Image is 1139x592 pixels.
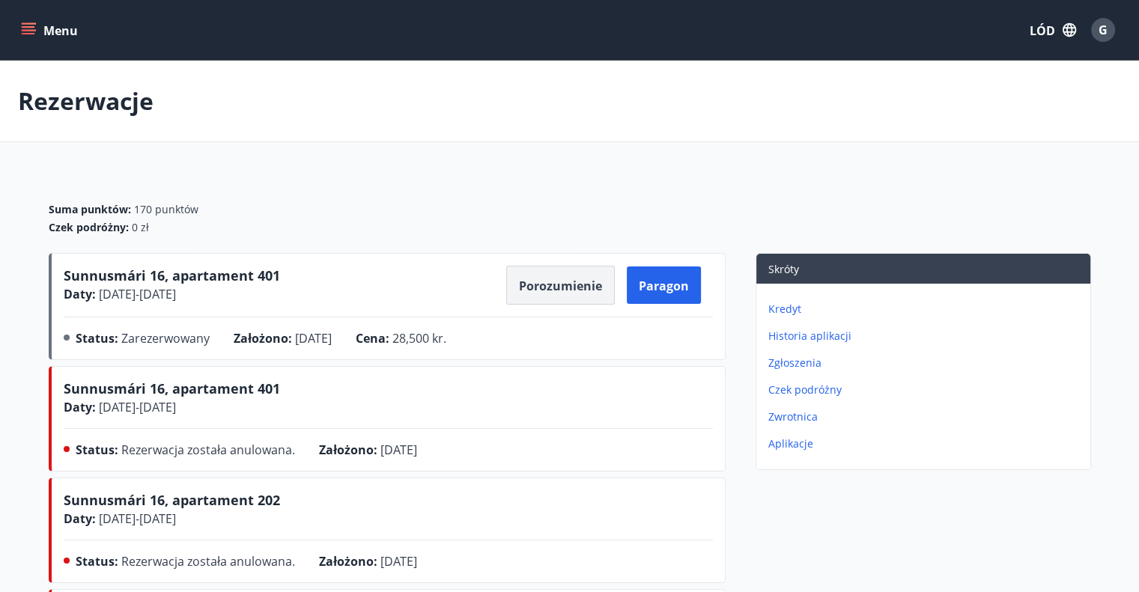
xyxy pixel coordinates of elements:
button: LÓD [1024,16,1082,44]
font: Kredyt [768,302,801,316]
font: : [115,442,118,458]
font: Menu [43,22,78,39]
font: Daty [64,286,92,302]
font: - [136,286,139,302]
font: Zgłoszenia [768,355,821,370]
font: [DATE] [139,286,176,302]
font: LÓD [1030,22,1055,39]
font: Sunnusmári 16, apartament 202 [64,491,280,509]
font: Daty [64,399,92,415]
font: Zarezerwowany [121,330,210,347]
font: Cena [356,330,386,347]
font: Porozumienie [519,278,602,294]
font: Sunnusmári 16, apartament 401 [64,379,280,397]
font: : [92,286,96,302]
font: 170 [134,202,152,216]
button: Paragon [627,266,701,304]
font: Suma punktów [49,202,128,216]
font: Aplikacje [768,436,813,451]
font: Założono [319,442,374,458]
font: [DATE] [139,510,176,527]
font: Historia aplikacji [768,329,851,343]
font: Założono [234,330,288,347]
font: [DATE] [99,510,136,527]
font: G [1099,22,1108,38]
font: : [374,553,377,570]
font: [DATE] [99,286,136,302]
font: 28,500 kr. [392,330,446,347]
font: [DATE] [295,330,332,347]
font: [DATE] [380,442,417,458]
font: [DATE] [380,553,417,570]
font: Rezerwacja została anulowana. [121,553,295,570]
font: Rezerwacje [18,85,154,117]
font: [DATE] [99,399,136,415]
font: Skróty [768,262,799,276]
font: : [128,202,131,216]
font: : [115,553,118,570]
font: - [136,399,139,415]
font: Zwrotnica [768,409,818,424]
font: - [136,510,139,527]
font: Czek podróżny [768,382,842,397]
font: Status [76,330,115,347]
font: Założono [319,553,374,570]
font: : [126,220,129,234]
font: : [288,330,292,347]
font: : [374,442,377,458]
font: : [92,399,96,415]
button: Porozumienie [506,266,615,305]
font: punktów [155,202,198,216]
font: Rezerwacja została anulowana. [121,442,295,458]
font: [DATE] [139,399,176,415]
button: G [1085,12,1121,48]
font: : [92,510,96,527]
font: Paragon [639,278,689,294]
font: : [386,330,389,347]
font: Status [76,442,115,458]
font: Daty [64,510,92,527]
font: Czek podróżny [49,220,126,234]
font: Status [76,553,115,570]
font: 0 zł [132,220,149,234]
button: menu [18,16,84,43]
font: Sunnusmári 16, apartament 401 [64,266,280,284]
font: : [115,330,118,347]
